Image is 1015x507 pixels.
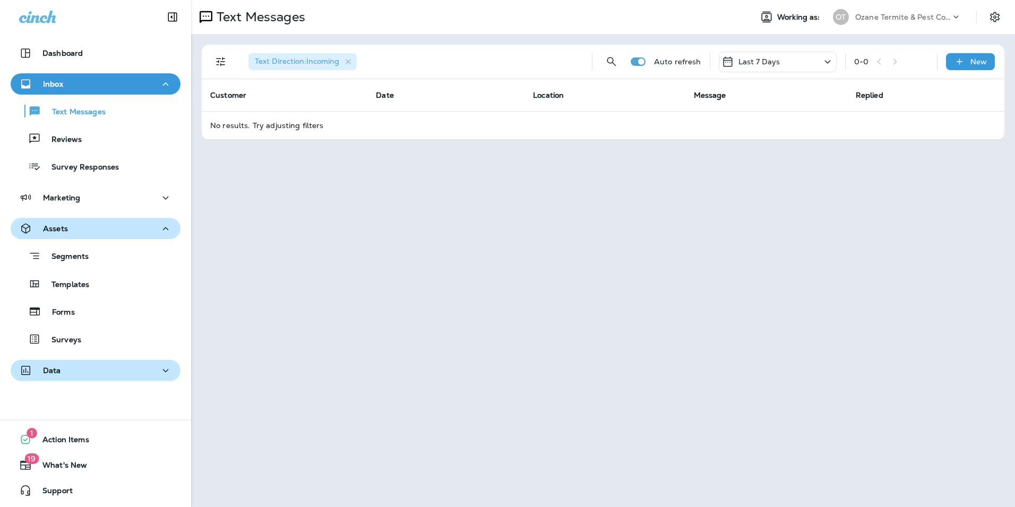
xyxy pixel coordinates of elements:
p: Assets [43,224,68,233]
button: Search Messages [601,51,622,72]
button: Inbox [11,73,180,95]
span: Action Items [32,435,89,448]
p: Text Messages [212,9,305,25]
span: Working as: [777,13,822,22]
div: 0 - 0 [854,57,868,66]
div: OT [833,9,849,25]
p: Reviews [41,135,82,145]
button: 1Action Items [11,429,180,450]
p: Survey Responses [41,163,119,173]
p: Marketing [43,193,80,202]
p: Text Messages [41,107,106,117]
span: Text Direction : Incoming [255,56,339,66]
button: Segments [11,244,180,267]
span: Date [376,90,394,100]
span: 19 [24,453,39,464]
button: Settings [985,7,1004,27]
span: Replied [856,90,883,100]
p: Dashboard [42,49,83,57]
p: Templates [41,280,89,290]
div: Text Direction:Incoming [248,53,357,70]
p: Last 7 Days [738,57,780,66]
p: Ozane Termite & Pest Control [855,13,951,21]
p: Surveys [41,335,81,345]
button: Support [11,480,180,501]
button: Data [11,360,180,381]
button: Dashboard [11,43,180,64]
span: Support [32,486,73,499]
p: Inbox [43,80,63,88]
button: Surveys [11,328,180,350]
button: Marketing [11,187,180,208]
p: Segments [41,252,89,263]
p: Auto refresh [654,57,701,66]
button: Filters [210,51,231,72]
span: Customer [210,90,246,100]
button: 19What's New [11,454,180,476]
button: Survey Responses [11,155,180,178]
p: New [970,57,987,66]
button: Collapse Sidebar [158,6,187,28]
span: What's New [32,461,87,474]
span: 1 [27,428,37,438]
p: Data [43,366,61,375]
button: Templates [11,273,180,295]
td: No results. Try adjusting filters [202,111,1004,139]
p: Forms [41,308,75,318]
span: Message [694,90,726,100]
button: Assets [11,218,180,239]
button: Forms [11,300,180,323]
button: Text Messages [11,100,180,122]
button: Reviews [11,128,180,150]
span: Location [533,90,564,100]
